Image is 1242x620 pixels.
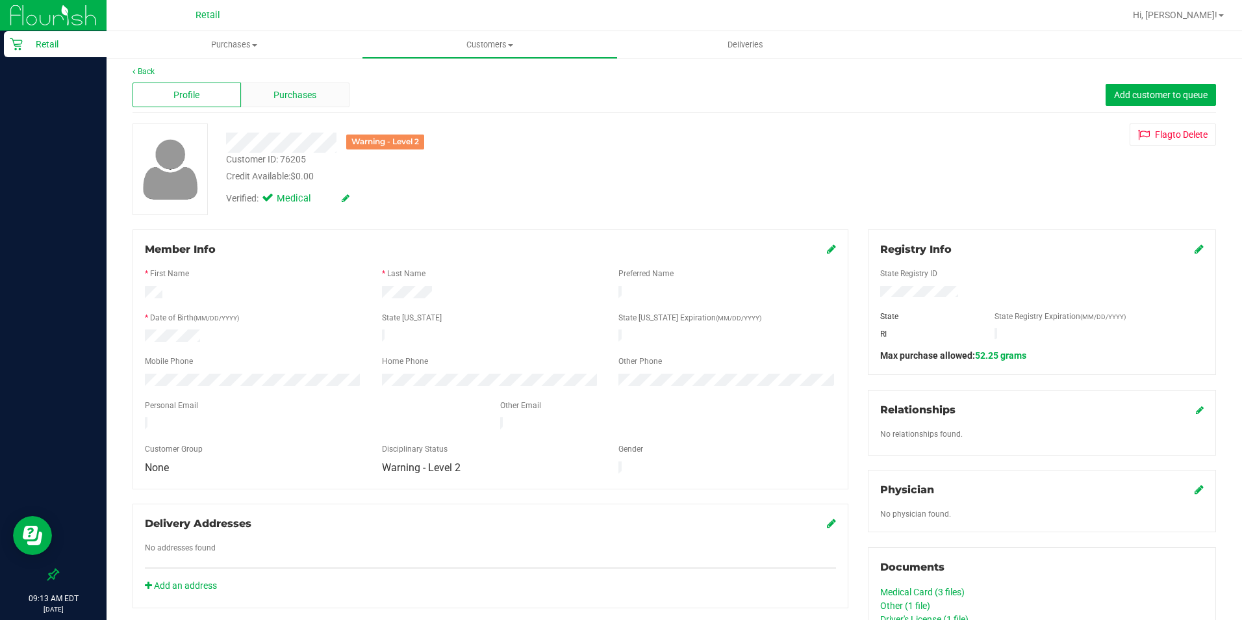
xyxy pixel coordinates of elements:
[880,601,930,611] a: Other (1 file)
[173,88,199,102] span: Profile
[618,355,662,367] label: Other Phone
[870,328,985,340] div: RI
[196,10,220,21] span: Retail
[145,542,216,554] label: No addresses found
[618,268,674,279] label: Preferred Name
[1133,10,1217,20] span: Hi, [PERSON_NAME]!
[150,312,239,324] label: Date of Birth
[880,484,934,496] span: Physician
[880,428,963,440] label: No relationships found.
[346,135,424,149] div: Warning - Level 2
[145,517,251,530] span: Delivery Addresses
[150,268,189,279] label: First Name
[880,561,944,573] span: Documents
[880,510,951,519] span: No physician found.
[710,39,781,51] span: Deliveries
[6,593,101,604] p: 09:13 AM EDT
[880,243,952,255] span: Registry Info
[1080,313,1126,320] span: (MM/DD/YYYY)
[277,192,329,206] span: Medical
[273,88,316,102] span: Purchases
[870,311,985,322] div: State
[382,443,448,455] label: Disciplinary Status
[1106,84,1216,106] button: Add customer to queue
[6,604,101,614] p: [DATE]
[136,136,205,203] img: user-icon.png
[995,311,1126,322] label: State Registry Expiration
[618,443,643,455] label: Gender
[10,38,23,51] inline-svg: Retail
[880,404,956,416] span: Relationships
[145,243,216,255] span: Member Info
[23,36,101,52] p: Retail
[145,461,169,474] span: None
[382,312,442,324] label: State [US_STATE]
[975,350,1026,361] span: 52.25 grams
[382,461,461,474] span: Warning - Level 2
[362,39,616,51] span: Customers
[387,268,425,279] label: Last Name
[362,31,617,58] a: Customers
[880,350,1026,361] span: Max purchase allowed:
[47,568,60,581] label: Pin the sidebar to full width on large screens
[107,39,362,51] span: Purchases
[13,516,52,555] iframe: Resource center
[133,67,155,76] a: Back
[290,171,314,181] span: $0.00
[226,192,349,206] div: Verified:
[107,31,362,58] a: Purchases
[145,400,198,411] label: Personal Email
[194,315,239,322] span: (MM/DD/YYYY)
[382,355,428,367] label: Home Phone
[145,355,193,367] label: Mobile Phone
[1114,90,1208,100] span: Add customer to queue
[716,315,761,322] span: (MM/DD/YYYY)
[1130,123,1216,146] button: Flagto Delete
[500,400,541,411] label: Other Email
[880,268,937,279] label: State Registry ID
[226,153,306,166] div: Customer ID: 76205
[880,587,965,597] a: Medical Card (3 files)
[145,443,203,455] label: Customer Group
[145,580,217,591] a: Add an address
[226,170,758,183] div: Credit Available:
[618,312,761,324] label: State [US_STATE] Expiration
[618,31,873,58] a: Deliveries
